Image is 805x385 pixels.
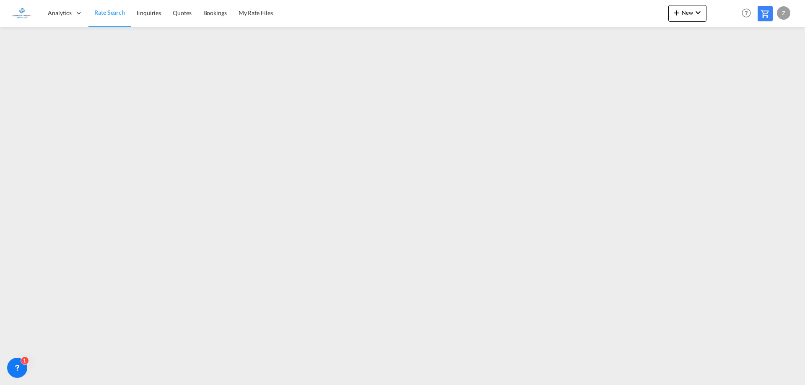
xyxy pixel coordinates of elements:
span: Quotes [173,9,191,16]
span: Bookings [203,9,227,16]
span: My Rate Files [239,9,273,16]
div: Z [777,6,790,20]
img: e1326340b7c511ef854e8d6a806141ad.jpg [13,4,31,23]
md-icon: icon-chevron-down [693,8,703,18]
span: Help [739,6,753,20]
span: Rate Search [94,9,125,16]
div: Help [739,6,758,21]
span: New [672,9,703,16]
span: Analytics [48,9,72,17]
button: icon-plus 400-fgNewicon-chevron-down [668,5,706,22]
md-icon: icon-plus 400-fg [672,8,682,18]
span: Enquiries [137,9,161,16]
